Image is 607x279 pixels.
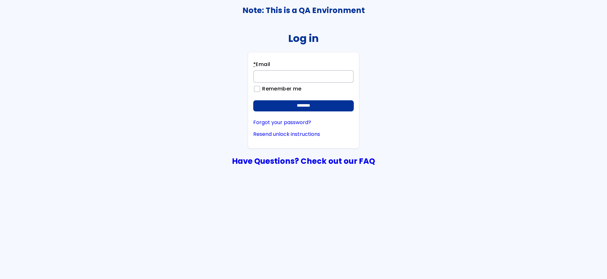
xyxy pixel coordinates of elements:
h2: Log in [288,32,319,44]
label: Email [253,61,270,70]
abbr: required [253,61,256,68]
a: Forgot your password? [253,120,354,125]
a: Have Questions? Check out our FAQ [232,156,375,167]
h3: Note: This is a QA Environment [0,6,607,15]
label: Remember me [259,86,301,92]
a: Resend unlock instructions [253,131,354,137]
